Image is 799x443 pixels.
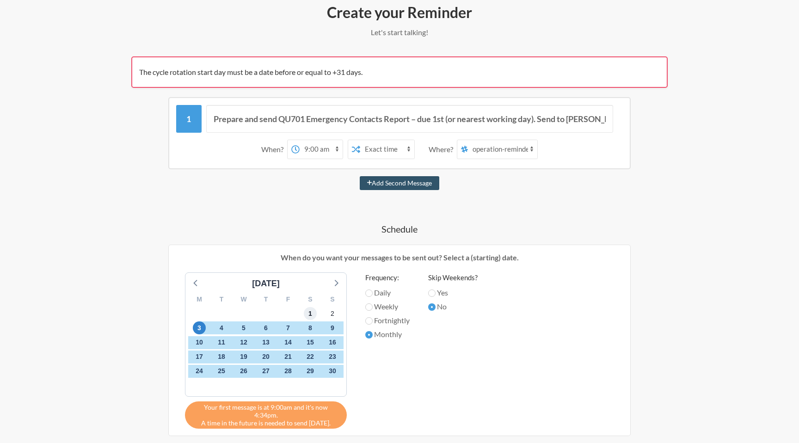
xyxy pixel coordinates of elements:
span: Friday 5 December 2025 [237,321,250,334]
div: A time in the future is needed to send [DATE]. [185,401,347,429]
input: Yes [428,289,436,297]
span: Tuesday 2 December 2025 [326,307,339,320]
span: Monday 1 December 2025 [304,307,317,320]
input: Weekly [365,303,373,311]
label: No [428,301,478,312]
p: When do you want your messages to be sent out? Select a (starting) date. [176,252,623,263]
span: Monday 15 December 2025 [304,336,317,349]
input: Monthly [365,331,373,338]
label: Yes [428,287,478,298]
span: Friday 26 December 2025 [237,365,250,378]
span: Tuesday 23 December 2025 [326,351,339,363]
span: Your first message is at 9:00am and it's now 4:34pm. [192,403,340,419]
div: F [277,292,299,307]
span: Thursday 4 December 2025 [215,321,228,334]
input: No [428,303,436,311]
input: Daily [365,289,373,297]
div: Where? [429,140,457,159]
span: Sunday 28 December 2025 [282,365,295,378]
span: Saturday 20 December 2025 [259,351,272,363]
span: Tuesday 16 December 2025 [326,336,339,349]
span: Friday 19 December 2025 [237,351,250,363]
span: Sunday 14 December 2025 [282,336,295,349]
span: Monday 22 December 2025 [304,351,317,363]
div: T [210,292,233,307]
span: Wednesday 24 December 2025 [193,365,206,378]
input: Fortnightly [365,317,373,325]
span: Friday 12 December 2025 [237,336,250,349]
label: Fortnightly [365,315,410,326]
span: The cycle rotation start day must be a date before or equal to +31 days. [139,68,363,76]
span: Thursday 25 December 2025 [215,365,228,378]
label: Skip Weekends? [428,272,478,283]
button: Add Second Message [360,176,440,190]
span: Sunday 21 December 2025 [282,351,295,363]
input: Message [206,105,614,133]
span: Tuesday 30 December 2025 [326,365,339,378]
span: Thursday 11 December 2025 [215,336,228,349]
label: Daily [365,287,410,298]
span: Wednesday 3 December 2025 [193,321,206,334]
span: Saturday 27 December 2025 [259,365,272,378]
div: [DATE] [248,277,283,290]
span: Wednesday 17 December 2025 [193,351,206,363]
div: S [299,292,321,307]
span: Saturday 6 December 2025 [259,321,272,334]
label: Monthly [365,329,410,340]
span: Sunday 7 December 2025 [282,321,295,334]
div: S [321,292,344,307]
div: M [188,292,210,307]
label: Frequency: [365,272,410,283]
span: Wednesday 10 December 2025 [193,336,206,349]
span: Saturday 13 December 2025 [259,336,272,349]
span: Monday 8 December 2025 [304,321,317,334]
div: When? [261,140,287,159]
p: Let's start talking! [131,27,668,38]
div: T [255,292,277,307]
span: Monday 29 December 2025 [304,365,317,378]
div: W [233,292,255,307]
h4: Schedule [131,222,668,235]
label: Weekly [365,301,410,312]
span: Thursday 18 December 2025 [215,351,228,363]
h2: Create your Reminder [131,3,668,22]
span: Tuesday 9 December 2025 [326,321,339,334]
